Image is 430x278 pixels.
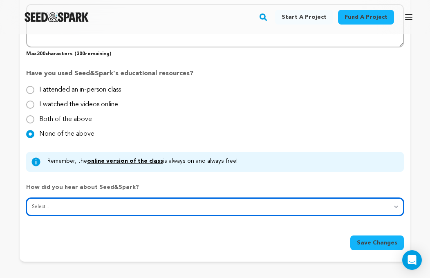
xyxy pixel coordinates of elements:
[357,239,397,247] span: Save Changes
[39,110,92,123] label: Both of the above
[26,47,404,57] p: Max characters ( remaining)
[76,52,85,56] span: 300
[39,124,94,137] label: None of the above
[37,52,45,56] span: 300
[275,10,333,25] a: Start a project
[26,69,404,85] p: Have you used Seed&Spark's educational resources?
[87,158,163,164] a: online version of the class
[350,235,404,250] button: Save Changes
[25,12,89,22] img: Seed&Spark Logo Dark Mode
[47,157,237,167] p: Remember, the is always on and always free!
[25,12,89,22] a: Seed&Spark Homepage
[402,250,422,270] div: Open Intercom Messenger
[26,183,404,198] p: How did you hear about Seed&Spark?
[39,80,121,93] label: I attended an in-person class
[338,10,394,25] a: Fund a project
[39,95,118,108] label: I watched the videos online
